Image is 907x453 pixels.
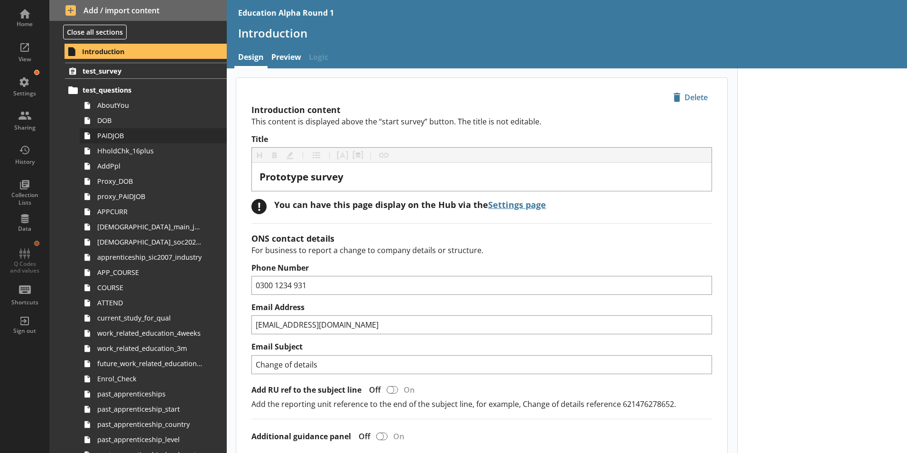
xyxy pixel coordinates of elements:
[251,302,712,312] label: Email Address
[80,204,227,219] a: APPCURR
[63,25,127,39] button: Close all sections
[238,8,334,18] div: Education Alpha Round 1
[259,170,704,183] div: Title
[82,47,199,56] span: Introduction
[97,253,203,262] span: apprenticeship_sic2007_industry
[8,191,41,206] div: Collection Lists
[8,299,41,306] div: Shortcuts
[97,329,203,338] span: work_related_education_4weeks
[97,222,203,231] span: [DEMOGRAPHIC_DATA]_main_job
[97,420,203,429] span: past_apprenticeship_country
[238,26,896,40] h1: Introduction
[80,159,227,174] a: AddPpl
[97,298,203,307] span: ATTEND
[259,170,343,183] span: Prototype survey
[80,402,227,417] a: past_apprenticeship_start
[251,199,267,214] div: !
[80,341,227,356] a: work_related_education_3m
[80,371,227,387] a: Enrol_Check
[80,235,227,250] a: [DEMOGRAPHIC_DATA]_soc2020_job_title
[80,387,227,402] a: past_apprenticeships
[8,158,41,166] div: History
[251,263,712,273] label: Phone Number
[83,85,199,94] span: test_questions
[80,219,227,235] a: [DEMOGRAPHIC_DATA]_main_job
[669,90,712,105] span: Delete
[65,44,227,59] a: Introduction
[97,177,203,186] span: Proxy_DOB
[8,90,41,97] div: Settings
[97,435,203,444] span: past_apprenticeship_level
[251,342,712,352] label: Email Subject
[234,48,268,68] a: Design
[97,131,203,140] span: PAIDJOB
[80,174,227,189] a: Proxy_DOB
[97,237,203,246] span: [DEMOGRAPHIC_DATA]_soc2020_job_title
[251,116,712,127] p: This content is displayed above the “start survey” button. The title is not editable.
[274,199,546,210] div: You can have this page display on the Hub via the
[351,431,374,442] div: Off
[8,124,41,132] div: Sharing
[83,66,199,75] span: test_survey
[389,431,412,442] div: On
[251,245,712,255] p: For business to report a change to company details or structure.
[65,63,227,79] a: test_survey
[80,128,227,143] a: PAIDJOB
[97,313,203,322] span: current_study_for_qual
[251,134,712,144] label: Title
[97,146,203,155] span: HholdChk_16plus
[361,385,385,395] div: Off
[80,113,227,128] a: DOB
[97,344,203,353] span: work_related_education_3m
[97,161,203,170] span: AddPpl
[97,192,203,201] span: proxy_PAIDJOB
[80,356,227,371] a: future_work_related_education_3m
[669,89,712,105] button: Delete
[251,399,712,409] p: Add the reporting unit reference to the end of the subject line, for example, Change of details r...
[8,225,41,233] div: Data
[80,250,227,265] a: apprenticeship_sic2007_industry
[8,327,41,335] div: Sign out
[65,5,211,16] span: Add / import content
[268,48,305,68] a: Preview
[97,405,203,414] span: past_apprenticeship_start
[80,265,227,280] a: APP_COURSE
[488,199,546,210] a: Settings page
[97,359,203,368] span: future_work_related_education_3m
[251,432,351,442] label: Additional guidance panel
[80,98,227,113] a: AboutYou
[80,417,227,432] a: past_apprenticeship_country
[80,295,227,311] a: ATTEND
[80,326,227,341] a: work_related_education_4weeks
[80,143,227,159] a: HholdChk_16plus
[80,280,227,295] a: COURSE
[97,374,203,383] span: Enrol_Check
[251,104,712,115] h2: Introduction content
[97,389,203,398] span: past_apprenticeships
[251,385,361,395] label: Add RU ref to the subject line
[251,233,712,244] h2: ONS contact details
[8,56,41,63] div: View
[305,48,332,68] span: Logic
[400,385,422,395] div: On
[97,268,203,277] span: APP_COURSE
[97,283,203,292] span: COURSE
[97,101,203,110] span: AboutYou
[80,432,227,447] a: past_apprenticeship_level
[65,83,227,98] a: test_questions
[97,207,203,216] span: APPCURR
[80,189,227,204] a: proxy_PAIDJOB
[97,116,203,125] span: DOB
[80,311,227,326] a: current_study_for_qual
[8,20,41,28] div: Home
